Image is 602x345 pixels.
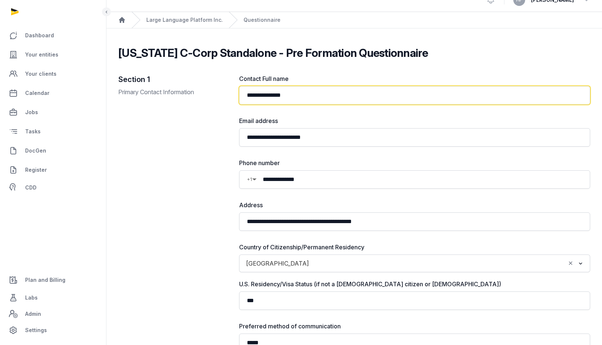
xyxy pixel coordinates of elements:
a: Your entities [6,46,100,64]
span: Your clients [25,69,57,78]
a: Tasks [6,123,100,140]
label: Email address [239,116,590,125]
span: Questionnaire [244,16,280,24]
a: Calendar [6,84,100,102]
a: Plan and Billing [6,271,100,289]
nav: Breadcrumb [106,12,602,28]
span: [GEOGRAPHIC_DATA] [244,258,311,269]
a: Dashboard [6,27,100,44]
span: DocGen [25,146,46,155]
span: Labs [25,293,38,302]
label: Preferred method of communication [239,322,590,331]
div: Country Code Selector [247,175,257,184]
span: ▼ [252,177,257,182]
a: Register [6,161,100,179]
div: Search for option [243,257,586,270]
input: Search for option [312,258,565,269]
span: Plan and Billing [25,276,65,284]
p: Primary Contact Information [118,88,227,96]
label: Address [239,201,590,209]
a: Settings [6,321,100,339]
span: Your entities [25,50,58,59]
a: DocGen [6,142,100,160]
span: Dashboard [25,31,54,40]
label: Phone number [239,158,590,167]
a: Jobs [6,103,100,121]
span: Admin [25,310,41,318]
span: Calendar [25,89,50,98]
button: Clear Selected [567,258,574,269]
a: Large Language Platform Inc. [146,16,223,24]
h2: Section 1 [118,74,227,85]
span: CDD [25,183,37,192]
a: Admin [6,307,100,321]
label: Contact Full name [239,74,590,83]
a: Labs [6,289,100,307]
span: Jobs [25,108,38,117]
span: Tasks [25,127,41,136]
span: +1 [247,175,252,184]
h2: [US_STATE] C-Corp Standalone - Pre Formation Questionnaire [118,46,428,59]
label: Country of Citizenship/Permanent Residency [239,243,590,252]
span: Register [25,165,47,174]
a: Your clients [6,65,100,83]
label: U.S. Residency/Visa Status (if not a [DEMOGRAPHIC_DATA] citizen or [DEMOGRAPHIC_DATA]) [239,280,590,288]
a: CDD [6,180,100,195]
span: Settings [25,326,47,335]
